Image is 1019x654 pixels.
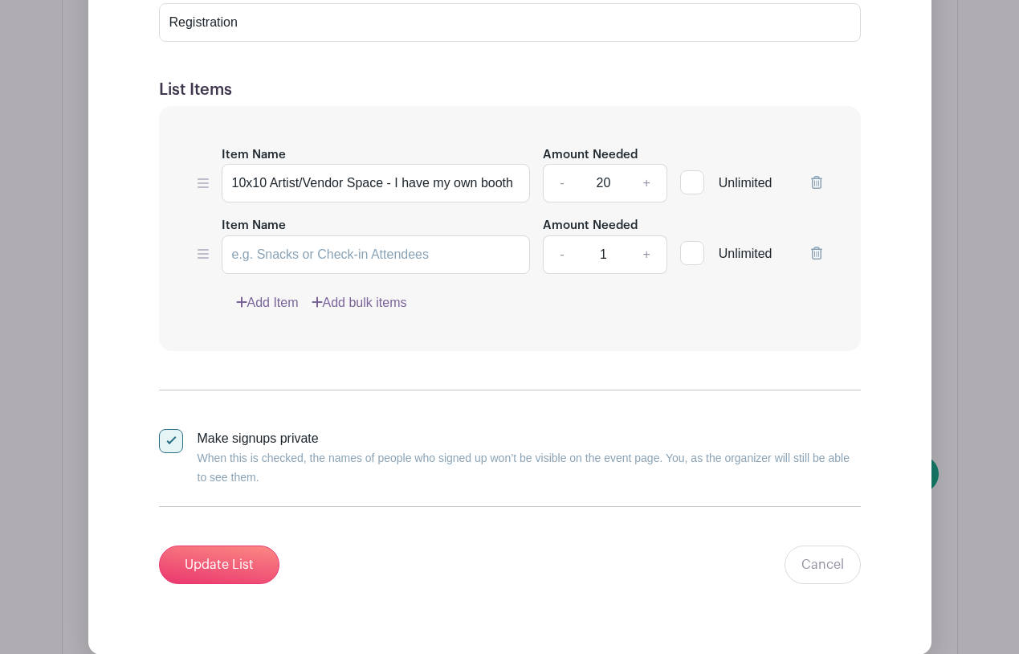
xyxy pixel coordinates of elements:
[159,3,861,42] input: e.g. Things or volunteers we need for the event
[159,80,861,100] h5: List Items
[543,235,580,274] a: -
[719,176,772,190] span: Unlimited
[626,164,666,202] a: +
[222,146,286,165] label: Item Name
[198,429,861,487] div: Make signups private
[312,293,407,313] a: Add bulk items
[222,164,531,202] input: e.g. Snacks or Check-in Attendees
[222,217,286,235] label: Item Name
[543,164,580,202] a: -
[543,217,638,235] label: Amount Needed
[785,546,861,584] a: Cancel
[719,247,772,260] span: Unlimited
[222,235,531,274] input: e.g. Snacks or Check-in Attendees
[159,546,279,584] input: Update List
[198,452,850,484] small: When this is checked, the names of people who signed up won’t be visible on the event page. You, ...
[626,235,666,274] a: +
[543,146,638,165] label: Amount Needed
[236,293,299,313] a: Add Item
